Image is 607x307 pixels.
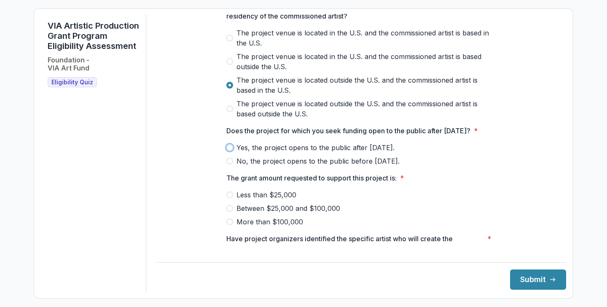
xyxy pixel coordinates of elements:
[48,56,89,72] h2: Foundation - VIA Art Fund
[236,51,496,72] span: The project venue is located in the U.S. and the commissioned artist is based outside the U.S.
[236,217,303,227] span: More than $100,000
[236,75,496,95] span: The project venue is located outside the U.S. and the commissioned artist is based in the U.S.
[510,269,566,290] button: Submit
[236,190,296,200] span: Less than $25,000
[236,203,340,213] span: Between $25,000 and $100,000
[226,126,470,136] p: Does the project for which you seek funding open to the public after [DATE]?
[236,156,400,166] span: No, the project opens to the public before [DATE].
[226,173,397,183] p: The grant amount requested to support this project is:
[236,143,395,153] span: Yes, the project opens to the public after [DATE].
[51,79,93,86] span: Eligibility Quiz
[236,99,496,119] span: The project venue is located outside the U.S. and the commissioned artist is based outside the U.S.
[236,28,496,48] span: The project venue is located in the U.S. and the commissioned artist is based in the U.S.
[48,21,139,51] h1: VIA Artistic Production Grant Program Eligibility Assessment
[226,234,484,254] p: Have project organizers identified the specific artist who will create the proposed artwork?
